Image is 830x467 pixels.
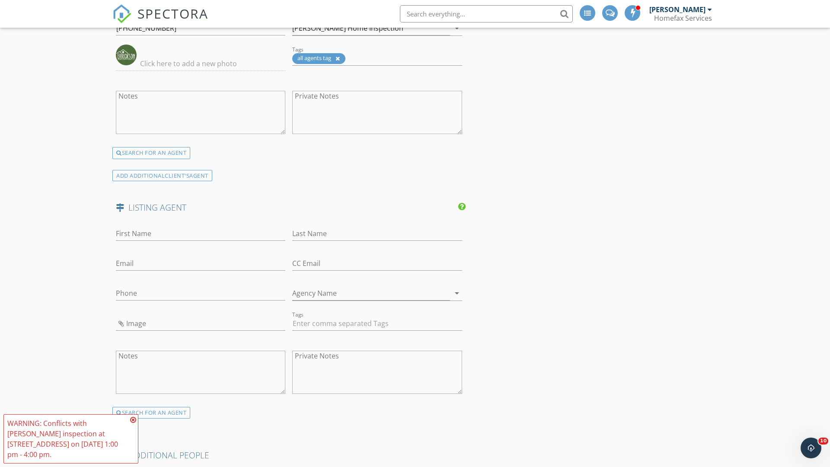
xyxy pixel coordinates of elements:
div: [PERSON_NAME] [649,5,705,14]
div: Homefax Services [654,14,712,22]
span: client's [165,172,189,179]
span: SPECTORA [137,4,208,22]
input: Search everything... [400,5,573,22]
div: SEARCH FOR AN AGENT [112,407,190,419]
input: Image [116,317,285,331]
textarea: Notes [116,91,285,134]
iframe: Intercom live chat [801,438,821,458]
div: all agents tag [292,53,345,64]
span: 10 [818,438,828,445]
h4: ADDITIONAL PEOPLE [116,450,462,461]
textarea: Notes [116,351,285,394]
input: Click here to add a new photo [116,57,285,71]
div: SEARCH FOR AN AGENT [112,147,190,159]
img: The Best Home Inspection Software - Spectora [112,4,131,23]
div: ADD ADDITIONAL AGENT [112,170,212,182]
a: SPECTORA [112,12,208,30]
div: WARNING: Conflicts with [PERSON_NAME] inspection at [STREET_ADDRESS] on [DATE] 1:00 pm - 4:00 pm. [7,418,128,460]
i: arrow_drop_down [452,288,462,298]
h4: LISTING AGENT [116,202,462,213]
img: Errickson_logo.jpg [116,45,137,65]
i: arrow_drop_down [452,23,462,33]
